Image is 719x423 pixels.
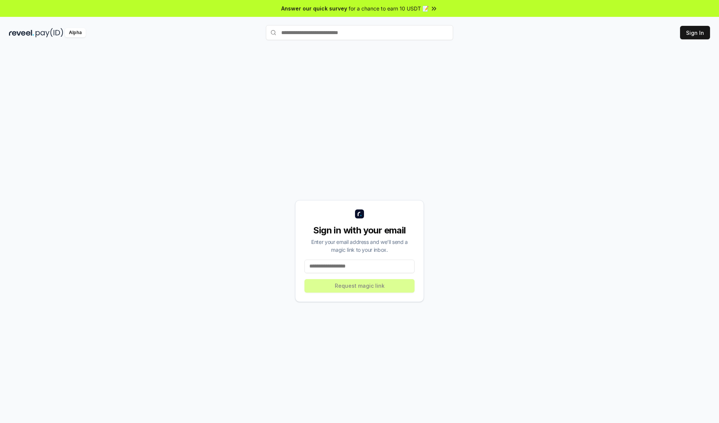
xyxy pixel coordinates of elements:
img: pay_id [36,28,63,37]
img: logo_small [355,209,364,218]
div: Alpha [65,28,86,37]
span: Answer our quick survey [281,4,347,12]
div: Sign in with your email [304,224,415,236]
div: Enter your email address and we’ll send a magic link to your inbox. [304,238,415,254]
span: for a chance to earn 10 USDT 📝 [349,4,429,12]
button: Sign In [680,26,710,39]
img: reveel_dark [9,28,34,37]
